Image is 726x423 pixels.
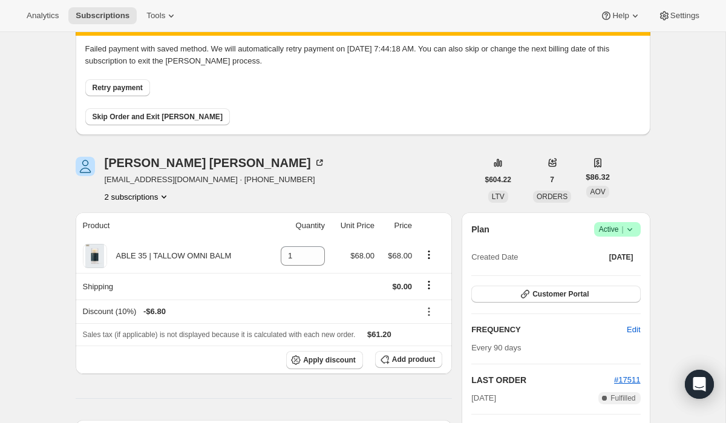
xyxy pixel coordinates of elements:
button: #17511 [614,374,640,386]
span: Help [612,11,629,21]
button: Product actions [105,191,171,203]
button: Help [593,7,648,24]
button: [DATE] [602,249,641,266]
span: Add product [392,355,435,364]
span: $68.00 [388,251,412,260]
span: Tools [146,11,165,21]
button: Apply discount [286,351,363,369]
span: Customer Portal [532,289,589,299]
span: Edit [627,324,640,336]
span: Fulfilled [610,393,635,403]
button: Analytics [19,7,66,24]
span: Created Date [471,251,518,263]
span: AOV [590,188,605,196]
span: [EMAIL_ADDRESS][DOMAIN_NAME] · [PHONE_NUMBER] [105,174,325,186]
th: Product [76,212,267,239]
span: Sales tax (if applicable) is not displayed because it is calculated with each new order. [83,330,356,339]
div: Open Intercom Messenger [685,370,714,399]
span: Every 90 days [471,343,521,352]
button: Settings [651,7,707,24]
span: $0.00 [393,282,413,291]
button: Customer Portal [471,286,640,303]
a: #17511 [614,375,640,384]
span: $86.32 [586,171,610,183]
button: 7 [543,171,561,188]
span: Retry payment [93,83,143,93]
button: Edit [620,320,647,339]
span: Settings [670,11,699,21]
p: Failed payment with saved method. We will automatically retry payment on [DATE] 7:44:18 AM. You c... [85,43,641,67]
button: Shipping actions [419,278,439,292]
span: | [621,225,623,234]
button: Product actions [419,248,439,261]
th: Unit Price [329,212,378,239]
button: Tools [139,7,185,24]
span: $604.22 [485,175,511,185]
button: Retry payment [85,79,150,96]
span: Subscriptions [76,11,129,21]
span: - $6.80 [143,306,166,318]
span: [DATE] [609,252,633,262]
th: Price [378,212,416,239]
th: Shipping [76,273,267,300]
div: Discount (10%) [83,306,413,318]
span: Analytics [27,11,59,21]
span: Apply discount [303,355,356,365]
span: $61.20 [367,330,391,339]
span: LTV [492,192,505,201]
button: Add product [375,351,442,368]
span: ORDERS [537,192,567,201]
span: Active [599,223,636,235]
button: Subscriptions [68,7,137,24]
span: Deborah Wittnebert [76,157,95,176]
span: Skip Order and Exit [PERSON_NAME] [93,112,223,122]
h2: LAST ORDER [471,374,614,386]
h2: FREQUENCY [471,324,627,336]
span: 7 [550,175,554,185]
div: ABLE 35 | TALLOW OMNI BALM [107,250,232,262]
span: $68.00 [350,251,374,260]
div: [PERSON_NAME] [PERSON_NAME] [105,157,325,169]
th: Quantity [267,212,329,239]
h2: Plan [471,223,489,235]
button: $604.22 [478,171,518,188]
span: [DATE] [471,392,496,404]
button: Skip Order and Exit [PERSON_NAME] [85,108,230,125]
